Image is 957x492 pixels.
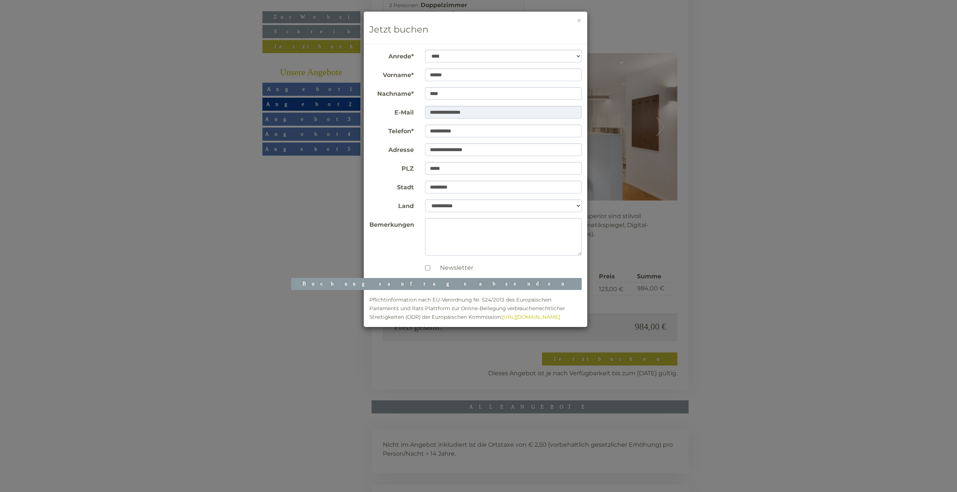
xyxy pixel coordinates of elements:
label: Anrede* [364,50,420,61]
div: [DATE] [133,6,162,18]
small: 20:48 [11,36,134,42]
label: Vorname* [364,68,420,80]
a: [URL][DOMAIN_NAME] [502,314,560,320]
label: Adresse [364,143,420,155]
label: Land [364,199,420,211]
button: Senden [202,197,295,210]
h3: Jetzt buchen [369,25,582,34]
label: Stadt [364,181,420,192]
small: Pflichtinformation nach EU-Verordnung Nr. 524/2013 des Europäischen Parlaments und Rats Plattform... [369,297,565,320]
div: Guten Tag, wie können wir Ihnen helfen? [6,20,138,43]
label: Bemerkungen [364,218,420,229]
label: E-Mail [364,106,420,117]
label: Nachname* [364,87,420,98]
label: Newsletter [433,264,473,272]
label: PLZ [364,162,420,173]
button: × [577,16,582,24]
button: Buchungsanfrage absenden [291,278,582,290]
div: [GEOGRAPHIC_DATA] [11,22,134,28]
label: Telefon* [364,125,420,136]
